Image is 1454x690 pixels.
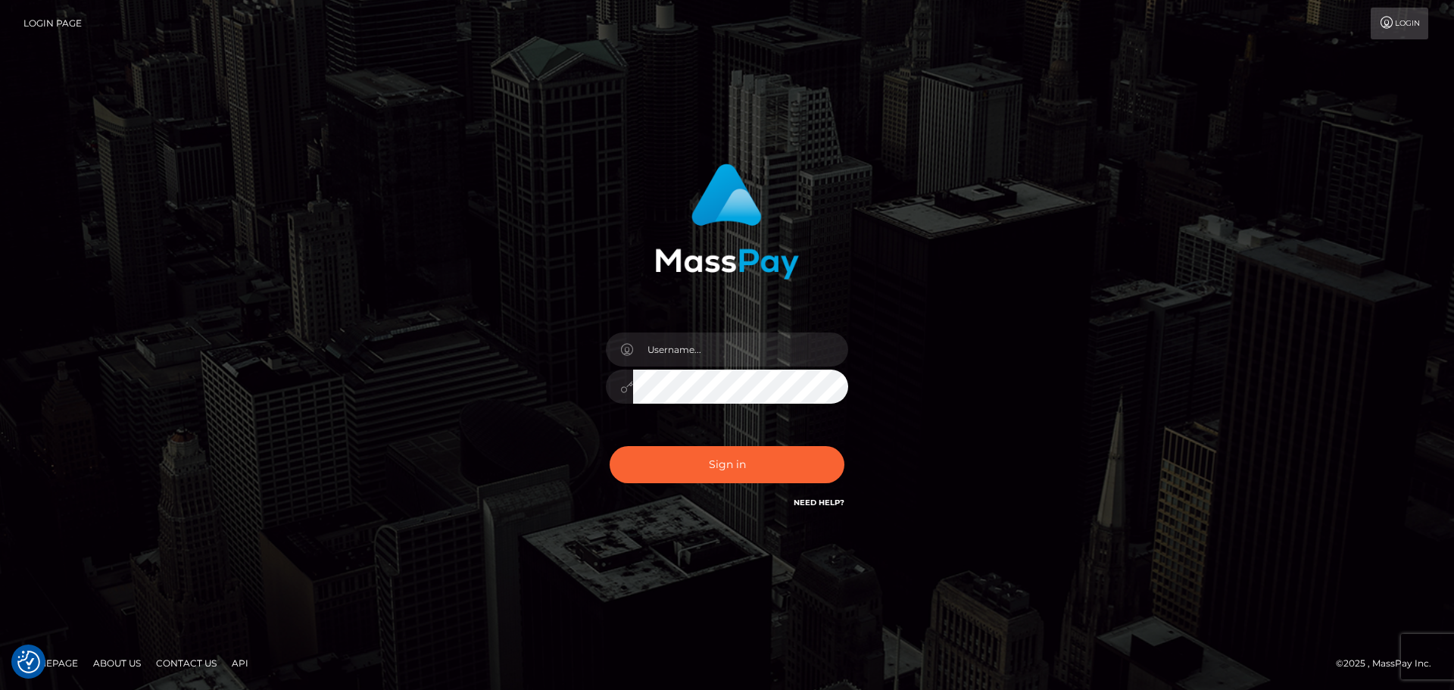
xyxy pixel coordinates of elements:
[17,651,40,673] img: Revisit consent button
[633,333,848,367] input: Username...
[1371,8,1428,39] a: Login
[794,498,844,507] a: Need Help?
[150,651,223,675] a: Contact Us
[226,651,254,675] a: API
[610,446,844,483] button: Sign in
[17,651,84,675] a: Homepage
[1336,655,1443,672] div: © 2025 , MassPay Inc.
[87,651,147,675] a: About Us
[655,164,799,279] img: MassPay Login
[23,8,82,39] a: Login Page
[17,651,40,673] button: Consent Preferences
